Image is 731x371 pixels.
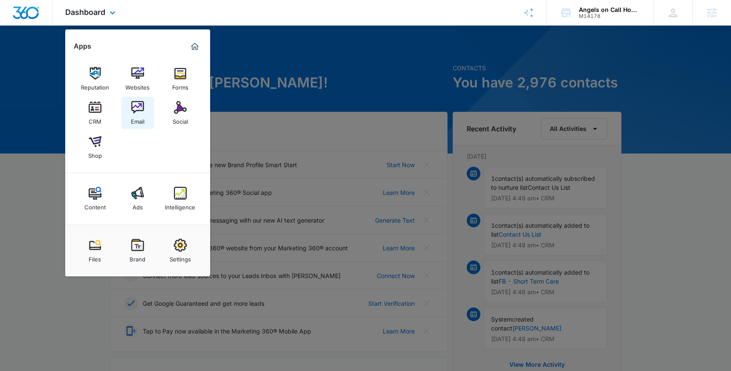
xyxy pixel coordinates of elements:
a: Intelligence [164,183,196,215]
a: Email [121,97,154,129]
div: Websites [125,80,150,91]
div: account name [579,6,641,13]
a: Social [164,97,196,129]
div: Intelligence [165,200,195,211]
div: Email [131,114,144,125]
a: Files [79,235,111,267]
a: Marketing 360® Dashboard [188,40,202,53]
div: Content [84,200,106,211]
div: Ads [133,200,143,211]
div: Forms [172,80,188,91]
a: CRM [79,97,111,129]
div: Brand [130,252,145,263]
h2: Apps [74,42,91,50]
a: Ads [121,183,154,215]
a: Content [79,183,111,215]
a: Shop [79,131,111,163]
a: Reputation [79,63,111,95]
div: Social [173,114,188,125]
div: account id [579,13,641,19]
div: CRM [89,114,101,125]
div: Reputation [81,80,109,91]
div: Shop [88,148,102,159]
div: Settings [170,252,191,263]
a: Settings [164,235,196,267]
a: Brand [121,235,154,267]
a: Forms [164,63,196,95]
a: Websites [121,63,154,95]
div: Files [89,252,101,263]
span: Dashboard [65,8,105,17]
